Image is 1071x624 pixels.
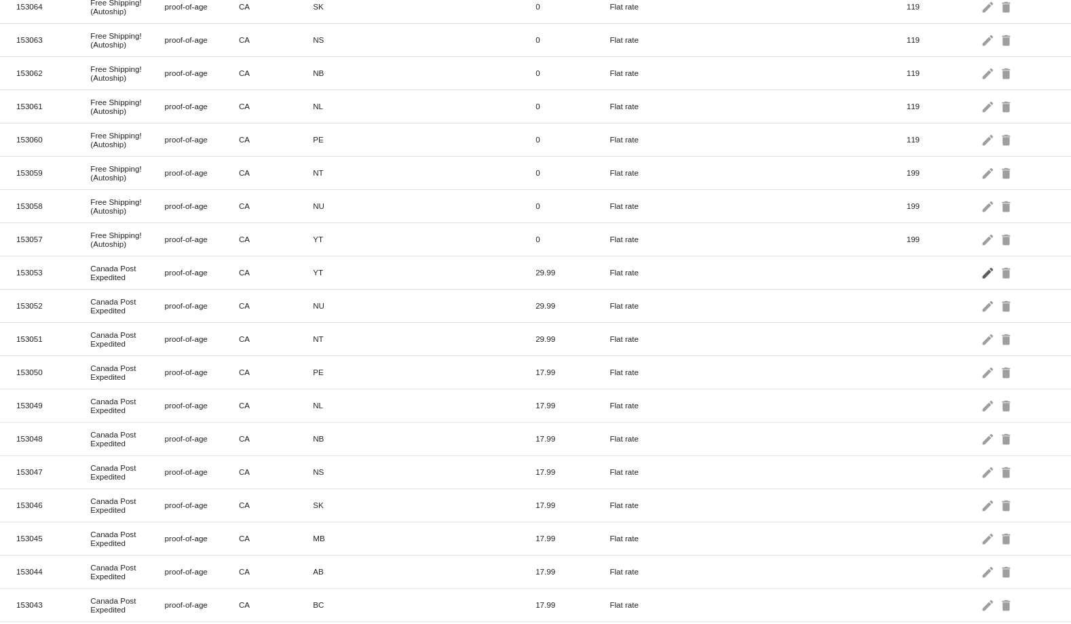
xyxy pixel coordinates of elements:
[609,298,683,313] mat-cell: Flat rate
[165,165,239,180] mat-cell: proof-of-age
[165,564,239,579] mat-cell: proof-of-age
[90,161,164,185] mat-cell: Free Shipping! (Autoship)
[999,561,1015,582] mat-icon: delete
[165,364,239,380] mat-cell: proof-of-age
[981,561,997,582] mat-icon: edit
[239,464,313,480] mat-cell: CA
[313,464,387,480] mat-cell: NS
[313,98,387,114] mat-cell: NL
[165,497,239,513] mat-cell: proof-of-age
[16,530,90,546] mat-cell: 153045
[535,165,609,180] mat-cell: 0
[609,165,683,180] mat-cell: Flat rate
[535,331,609,347] mat-cell: 29.99
[239,65,313,81] mat-cell: CA
[165,331,239,347] mat-cell: proof-of-age
[165,32,239,47] mat-cell: proof-of-age
[981,494,997,515] mat-icon: edit
[906,231,980,247] mat-cell: 199
[239,431,313,446] mat-cell: CA
[609,331,683,347] mat-cell: Flat rate
[313,431,387,446] mat-cell: NB
[999,594,1015,615] mat-icon: delete
[313,364,387,380] mat-cell: PE
[609,530,683,546] mat-cell: Flat rate
[999,494,1015,515] mat-icon: delete
[535,564,609,579] mat-cell: 17.99
[999,295,1015,316] mat-icon: delete
[535,32,609,47] mat-cell: 0
[90,94,164,119] mat-cell: Free Shipping! (Autoship)
[609,597,683,612] mat-cell: Flat rate
[609,65,683,81] mat-cell: Flat rate
[609,464,683,480] mat-cell: Flat rate
[906,65,980,81] mat-cell: 119
[16,298,90,313] mat-cell: 153052
[981,162,997,183] mat-icon: edit
[313,298,387,313] mat-cell: NU
[981,195,997,216] mat-icon: edit
[239,530,313,546] mat-cell: CA
[16,597,90,612] mat-cell: 153043
[535,397,609,413] mat-cell: 17.99
[16,198,90,214] mat-cell: 153058
[609,397,683,413] mat-cell: Flat rate
[90,493,164,518] mat-cell: Canada Post Expedited
[906,98,980,114] mat-cell: 119
[90,260,164,285] mat-cell: Canada Post Expedited
[609,32,683,47] mat-cell: Flat rate
[313,132,387,147] mat-cell: PE
[90,560,164,584] mat-cell: Canada Post Expedited
[981,295,997,316] mat-icon: edit
[16,165,90,180] mat-cell: 153059
[239,364,313,380] mat-cell: CA
[16,265,90,280] mat-cell: 153053
[239,497,313,513] mat-cell: CA
[999,195,1015,216] mat-icon: delete
[981,29,997,50] mat-icon: edit
[981,594,997,615] mat-icon: edit
[535,198,609,214] mat-cell: 0
[16,397,90,413] mat-cell: 153049
[535,530,609,546] mat-cell: 17.99
[90,327,164,351] mat-cell: Canada Post Expedited
[535,431,609,446] mat-cell: 17.99
[90,294,164,318] mat-cell: Canada Post Expedited
[16,132,90,147] mat-cell: 153060
[999,229,1015,250] mat-icon: delete
[16,98,90,114] mat-cell: 153061
[165,265,239,280] mat-cell: proof-of-age
[165,464,239,480] mat-cell: proof-of-age
[239,165,313,180] mat-cell: CA
[313,597,387,612] mat-cell: BC
[906,32,980,47] mat-cell: 119
[535,298,609,313] mat-cell: 29.99
[535,65,609,81] mat-cell: 0
[313,497,387,513] mat-cell: SK
[999,328,1015,349] mat-icon: delete
[609,364,683,380] mat-cell: Flat rate
[535,132,609,147] mat-cell: 0
[609,564,683,579] mat-cell: Flat rate
[906,165,980,180] mat-cell: 199
[165,298,239,313] mat-cell: proof-of-age
[16,65,90,81] mat-cell: 153062
[313,65,387,81] mat-cell: NB
[999,62,1015,83] mat-icon: delete
[239,32,313,47] mat-cell: CA
[165,132,239,147] mat-cell: proof-of-age
[90,128,164,152] mat-cell: Free Shipping! (Autoship)
[313,265,387,280] mat-cell: YT
[313,231,387,247] mat-cell: YT
[90,526,164,551] mat-cell: Canada Post Expedited
[999,395,1015,416] mat-icon: delete
[90,460,164,484] mat-cell: Canada Post Expedited
[999,528,1015,549] mat-icon: delete
[981,229,997,250] mat-icon: edit
[239,98,313,114] mat-cell: CA
[165,231,239,247] mat-cell: proof-of-age
[16,464,90,480] mat-cell: 153047
[239,231,313,247] mat-cell: CA
[981,528,997,549] mat-icon: edit
[165,530,239,546] mat-cell: proof-of-age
